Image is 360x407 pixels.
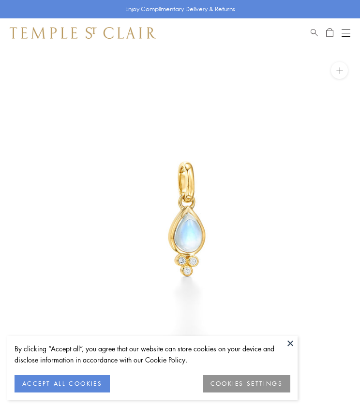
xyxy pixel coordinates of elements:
[15,47,360,393] img: 18K Piccolo Pear Drop Pendant
[125,4,235,14] p: Enjoy Complimentary Delivery & Returns
[311,27,318,39] a: Search
[203,375,290,392] button: COOKIES SETTINGS
[316,366,350,397] iframe: Gorgias live chat messenger
[15,375,110,392] button: ACCEPT ALL COOKIES
[10,27,156,39] img: Temple St. Clair
[326,27,333,39] a: Open Shopping Bag
[342,27,350,39] button: Open navigation
[15,343,290,365] div: By clicking “Accept all”, you agree that our website can store cookies on your device and disclos...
